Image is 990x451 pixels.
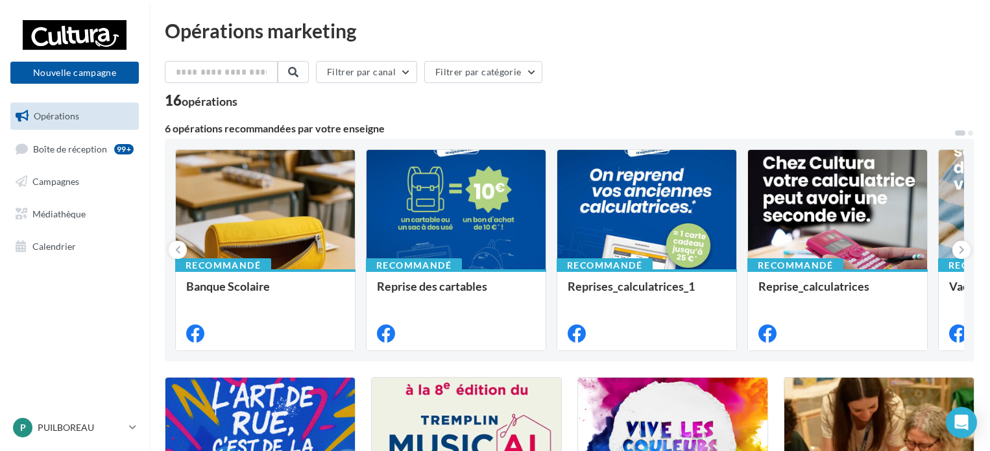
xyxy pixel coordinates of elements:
[568,280,726,306] div: Reprises_calculatrices_1
[424,61,542,83] button: Filtrer par catégorie
[10,62,139,84] button: Nouvelle campagne
[946,407,977,438] div: Open Intercom Messenger
[8,135,141,163] a: Boîte de réception99+
[182,95,237,107] div: opérations
[33,143,107,154] span: Boîte de réception
[175,258,271,273] div: Recommandé
[377,280,535,306] div: Reprise des cartables
[165,93,237,108] div: 16
[32,176,79,187] span: Campagnes
[8,201,141,228] a: Médiathèque
[38,421,124,434] p: PUILBOREAU
[557,258,653,273] div: Recommandé
[32,240,76,251] span: Calendrier
[366,258,462,273] div: Recommandé
[8,168,141,195] a: Campagnes
[165,123,954,134] div: 6 opérations recommandées par votre enseigne
[747,258,843,273] div: Recommandé
[34,110,79,121] span: Opérations
[10,415,139,440] a: P PUILBOREAU
[20,421,26,434] span: P
[114,144,134,154] div: 99+
[165,21,974,40] div: Opérations marketing
[186,280,344,306] div: Banque Scolaire
[316,61,417,83] button: Filtrer par canal
[758,280,917,306] div: Reprise_calculatrices
[8,233,141,260] a: Calendrier
[32,208,86,219] span: Médiathèque
[8,103,141,130] a: Opérations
